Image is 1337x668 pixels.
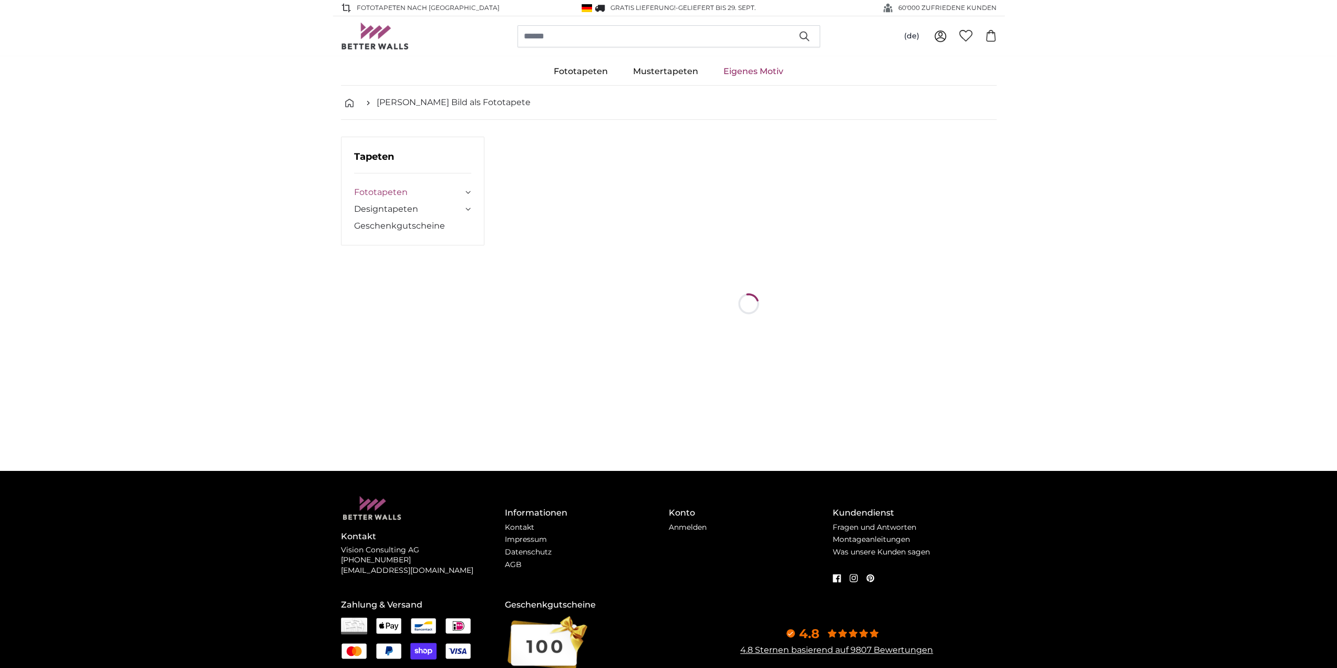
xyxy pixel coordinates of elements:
[833,522,916,532] a: Fragen und Antworten
[354,203,472,215] summary: Designtapeten
[678,4,756,12] span: Geliefert bis 29. Sept.
[833,535,910,544] a: Montageanleitungen
[341,618,367,634] img: Rechnung
[740,645,933,655] a: 4.8 Sternen basierend auf 9807 Bewertungen
[341,545,505,577] p: Vision Consulting AG [PHONE_NUMBER] [EMAIL_ADDRESS][DOMAIN_NAME]
[354,220,472,232] a: Geschenkgutscheine
[505,599,669,611] h4: Geschenkgutscheine
[898,3,997,13] span: 60'000 ZUFRIEDENE KUNDEN
[833,507,997,519] h4: Kundendienst
[354,186,463,199] a: Fototapeten
[354,150,472,173] h3: Tapeten
[620,58,711,85] a: Mustertapeten
[676,4,756,12] span: -
[357,3,500,13] span: Fototapeten nach [GEOGRAPHIC_DATA]
[610,4,676,12] span: GRATIS Lieferung!
[354,186,472,199] summary: Fototapeten
[582,4,592,12] img: Deutschland
[896,27,928,46] button: (de)
[541,58,620,85] a: Fototapeten
[711,58,796,85] a: Eigenes Motiv
[669,522,707,532] a: Anmelden
[505,547,552,557] a: Datenschutz
[341,599,505,611] h4: Zahlung & Versand
[341,530,505,543] h4: Kontakt
[669,507,833,519] h4: Konto
[833,547,930,557] a: Was unsere Kunden sagen
[505,535,547,544] a: Impressum
[505,560,522,569] a: AGB
[505,507,669,519] h4: Informationen
[377,96,531,109] a: [PERSON_NAME] Bild als Fototapete
[341,23,409,49] img: Betterwalls
[341,86,997,120] nav: breadcrumbs
[354,203,463,215] a: Designtapeten
[505,522,534,532] a: Kontakt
